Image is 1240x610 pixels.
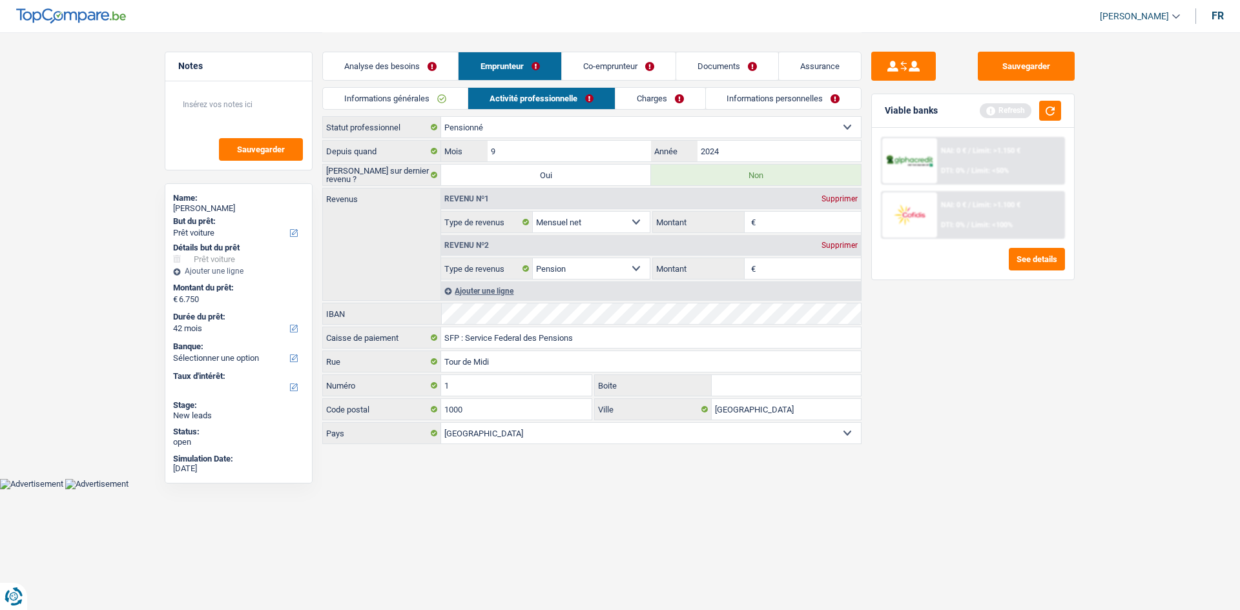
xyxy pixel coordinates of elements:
img: AlphaCredit [885,154,933,168]
a: Analyse des besoins [323,52,458,80]
label: Depuis quand [323,141,441,161]
div: Revenu nº2 [441,241,492,249]
span: Limit: >1.100 € [973,201,1020,209]
div: Supprimer [818,195,861,203]
label: Banque: [173,341,302,352]
div: Simulation Date: [173,454,304,464]
div: Revenu nº1 [441,195,492,203]
a: [PERSON_NAME] [1090,6,1180,27]
a: Emprunteur [459,52,561,80]
label: Revenus [323,188,440,203]
label: Boite [595,375,712,396]
span: [PERSON_NAME] [1100,11,1169,22]
label: Oui [441,165,651,185]
a: Informations personnelles [706,88,862,109]
label: [PERSON_NAME] sur dernier revenu ? [323,165,441,185]
a: Informations générales [323,88,468,109]
a: Charges [615,88,705,109]
span: NAI: 0 € [941,201,966,209]
div: Viable banks [885,105,938,116]
div: Ajouter une ligne [173,267,304,276]
label: But du prêt: [173,216,302,227]
img: Cofidis [885,203,933,227]
div: open [173,437,304,447]
a: Co-emprunteur [562,52,676,80]
label: Année [651,141,697,161]
label: Pays [323,423,441,443]
label: Ville [595,399,712,420]
span: Sauvegarder [237,145,285,154]
label: Numéro [323,375,441,396]
div: Stage: [173,400,304,411]
span: Limit: >1.150 € [973,147,1020,155]
div: New leads [173,411,304,421]
label: Statut professionnel [323,117,441,137]
span: DTI: 0% [941,221,965,229]
h5: Notes [178,61,299,72]
span: DTI: 0% [941,167,965,175]
span: € [745,212,759,232]
span: € [745,258,759,279]
img: Advertisement [65,479,129,489]
a: Documents [676,52,778,80]
div: [PERSON_NAME] [173,203,304,214]
label: Montant [653,258,745,279]
span: € [173,294,178,305]
span: NAI: 0 € [941,147,966,155]
label: Type de revenus [441,258,533,279]
div: [DATE] [173,463,304,474]
span: / [967,221,969,229]
label: IBAN [323,303,441,324]
label: Montant [653,212,745,232]
label: Caisse de paiement [323,327,441,348]
button: Sauvegarder [219,138,303,161]
div: Ajouter une ligne [441,281,861,300]
label: Montant du prêt: [173,283,302,293]
input: MM [488,141,651,161]
label: Mois [441,141,487,161]
div: Supprimer [818,241,861,249]
div: Status: [173,427,304,437]
label: Code postal [323,399,441,420]
label: Rue [323,351,441,372]
label: Taux d'intérêt: [173,371,302,381]
div: Refresh [980,103,1031,117]
div: Détails but du prêt [173,243,304,253]
label: Type de revenus [441,212,533,232]
img: TopCompare Logo [16,8,126,24]
a: Assurance [779,52,861,80]
span: Limit: <50% [971,167,1009,175]
label: Non [651,165,861,185]
button: See details [1009,248,1065,270]
div: Name: [173,193,304,203]
button: Sauvegarder [978,52,1075,81]
span: / [968,201,971,209]
div: fr [1212,10,1224,22]
a: Activité professionnelle [468,88,615,109]
span: / [968,147,971,155]
label: Durée du prêt: [173,312,302,322]
span: Limit: <100% [971,221,1013,229]
span: / [967,167,969,175]
input: AAAA [697,141,861,161]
